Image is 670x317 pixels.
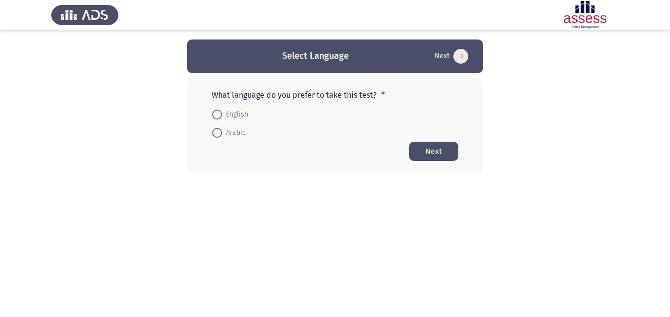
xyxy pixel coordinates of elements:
button: Start assessment [432,48,471,64]
h3: Select Language [282,50,349,62]
span: English [222,109,248,120]
img: Assessment logo of ASSESS Employability - EBI [552,1,619,29]
p: What language do you prefer to take this test? [212,90,458,100]
button: Start assessment [409,142,458,161]
img: Assess Talent Management logo [51,1,118,29]
span: Arabic [222,127,246,139]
